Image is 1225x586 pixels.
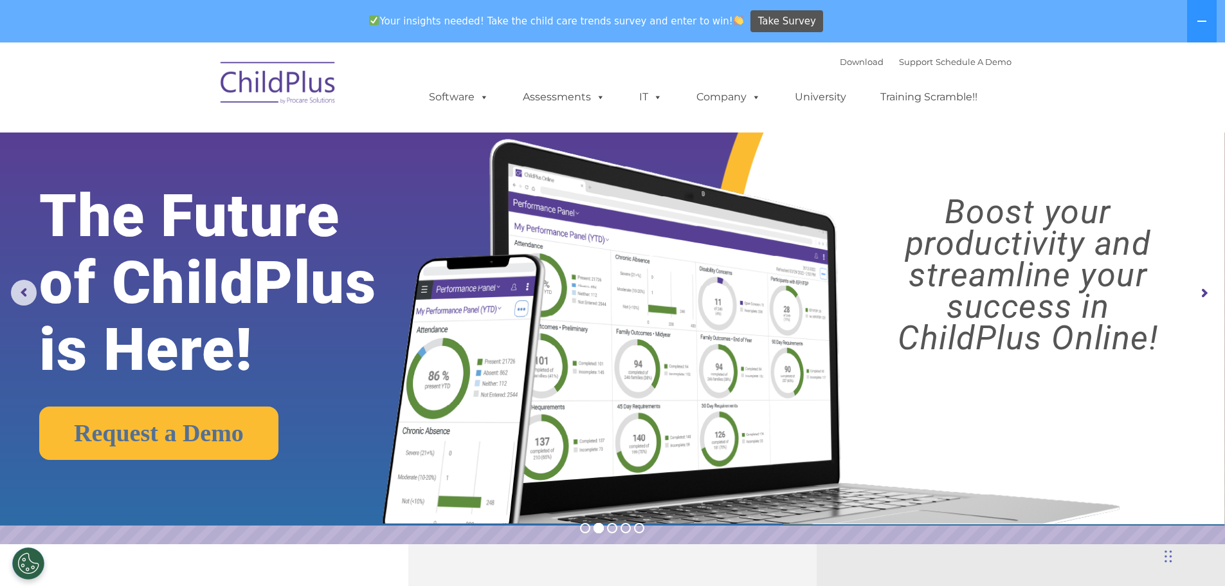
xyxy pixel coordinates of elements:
div: Drag [1165,537,1172,576]
span: Take Survey [758,10,816,33]
a: Download [840,57,884,67]
button: Cookies Settings [12,547,44,580]
img: ChildPlus by Procare Solutions [214,53,343,117]
a: Take Survey [750,10,823,33]
img: ✅ [369,15,379,25]
span: Last name [179,85,218,95]
a: Request a Demo [39,407,278,460]
iframe: Chat Widget [1161,524,1225,586]
a: Software [416,84,502,110]
a: Company [684,84,774,110]
img: 👏 [734,15,743,25]
font: | [840,57,1012,67]
span: Phone number [179,138,233,147]
a: IT [626,84,675,110]
a: Assessments [510,84,618,110]
a: Support [899,57,933,67]
a: Schedule A Demo [936,57,1012,67]
a: Training Scramble!! [867,84,990,110]
rs-layer: The Future of ChildPlus is Here! [39,183,430,383]
span: Your insights needed! Take the child care trends survey and enter to win! [364,8,749,33]
a: University [782,84,859,110]
rs-layer: Boost your productivity and streamline your success in ChildPlus Online! [846,196,1210,354]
